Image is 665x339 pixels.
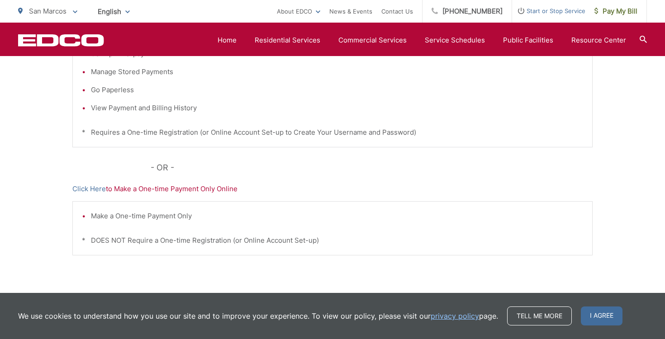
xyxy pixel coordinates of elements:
[18,311,498,321] p: We use cookies to understand how you use our site and to improve your experience. To view our pol...
[82,127,583,138] p: * Requires a One-time Registration (or Online Account Set-up to Create Your Username and Password)
[151,161,593,174] p: - OR -
[594,6,637,17] span: Pay My Bill
[91,4,137,19] span: English
[91,66,583,77] li: Manage Stored Payments
[338,35,407,46] a: Commercial Services
[431,311,479,321] a: privacy policy
[91,85,583,95] li: Go Paperless
[503,35,553,46] a: Public Facilities
[82,235,583,246] p: * DOES NOT Require a One-time Registration (or Online Account Set-up)
[72,184,106,194] a: Click Here
[29,7,66,15] span: San Marcos
[91,211,583,221] li: Make a One-time Payment Only
[381,6,413,17] a: Contact Us
[425,35,485,46] a: Service Schedules
[571,35,626,46] a: Resource Center
[329,6,372,17] a: News & Events
[91,103,583,113] li: View Payment and Billing History
[18,34,104,47] a: EDCD logo. Return to the homepage.
[218,35,237,46] a: Home
[255,35,320,46] a: Residential Services
[277,6,320,17] a: About EDCO
[72,184,593,194] p: to Make a One-time Payment Only Online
